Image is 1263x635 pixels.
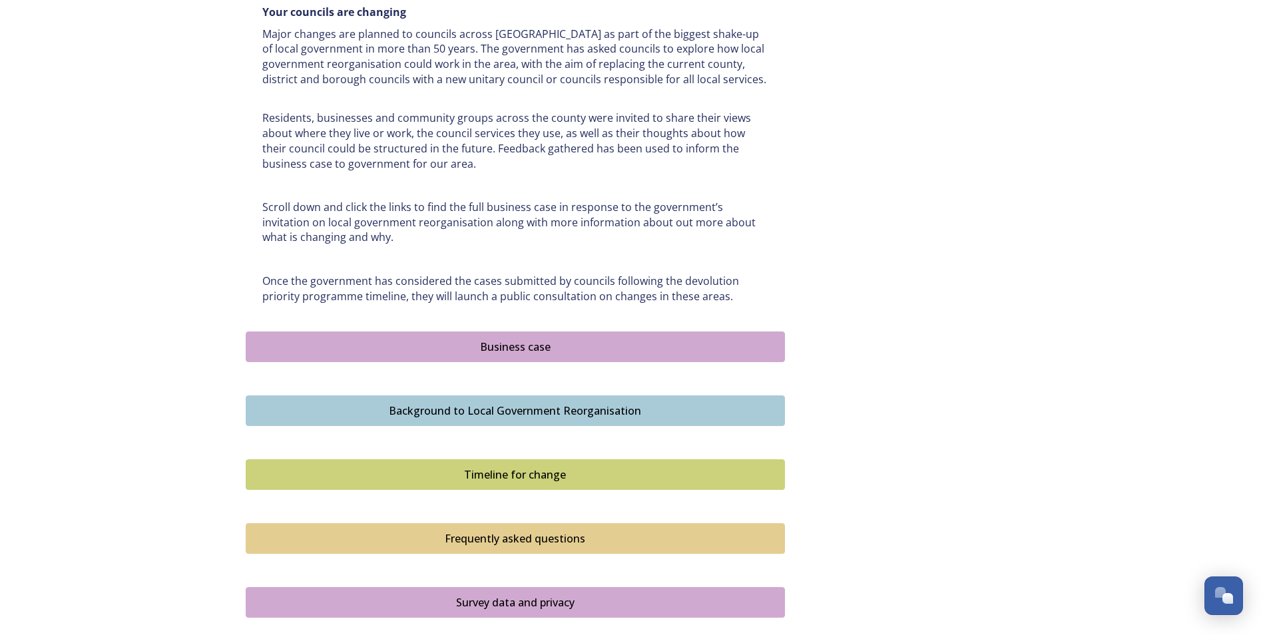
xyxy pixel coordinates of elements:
p: Major changes are planned to councils across [GEOGRAPHIC_DATA] as part of the biggest shake-up of... [262,27,768,87]
button: Open Chat [1204,576,1243,615]
p: Once the government has considered the cases submitted by councils following the devolution prior... [262,274,768,304]
p: Residents, businesses and community groups across the county were invited to share their views ab... [262,110,768,171]
div: Business case [253,339,778,355]
button: Background to Local Government Reorganisation [246,395,785,426]
div: Frequently asked questions [253,530,778,546]
button: Survey data and privacy [246,587,785,618]
div: Background to Local Government Reorganisation [253,403,778,419]
div: Survey data and privacy [253,594,778,610]
button: Business case [246,331,785,362]
div: Timeline for change [253,467,778,483]
button: Frequently asked questions [246,523,785,554]
p: Scroll down and click the links to find the full business case in response to the government’s in... [262,200,768,245]
button: Timeline for change [246,459,785,490]
strong: Your councils are changing [262,5,406,19]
